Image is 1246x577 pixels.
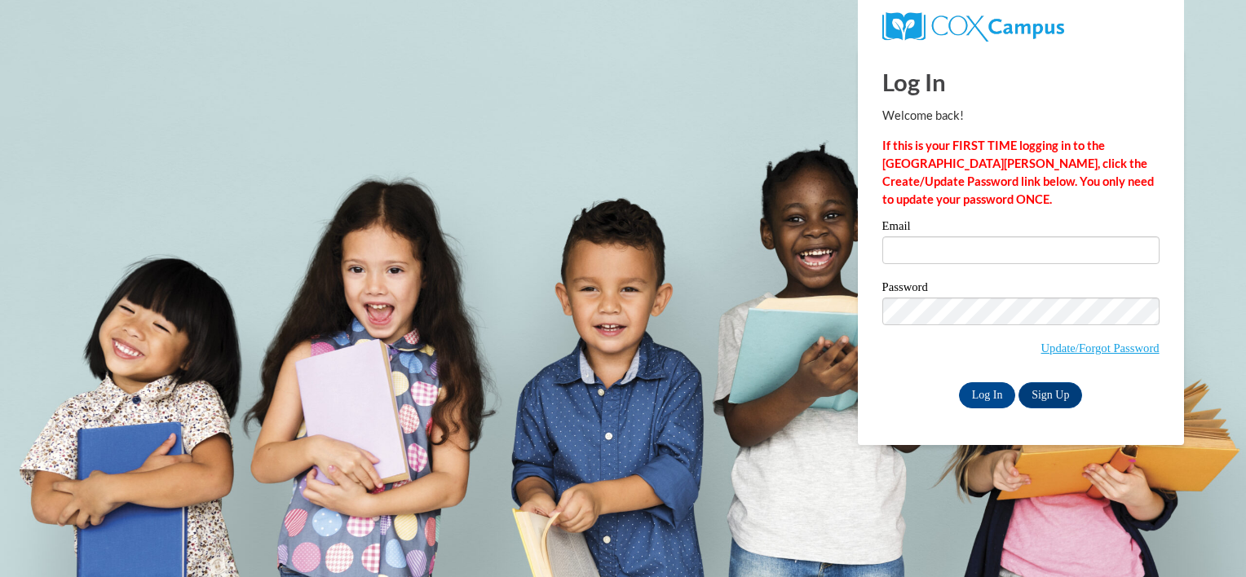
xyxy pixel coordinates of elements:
[882,220,1160,236] label: Email
[1018,382,1082,408] a: Sign Up
[959,382,1016,408] input: Log In
[882,65,1160,99] h1: Log In
[882,12,1064,42] img: COX Campus
[882,281,1160,297] label: Password
[882,107,1160,125] p: Welcome back!
[882,19,1064,33] a: COX Campus
[1041,341,1160,355] a: Update/Forgot Password
[882,139,1154,206] strong: If this is your FIRST TIME logging in to the [GEOGRAPHIC_DATA][PERSON_NAME], click the Create/Upd...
